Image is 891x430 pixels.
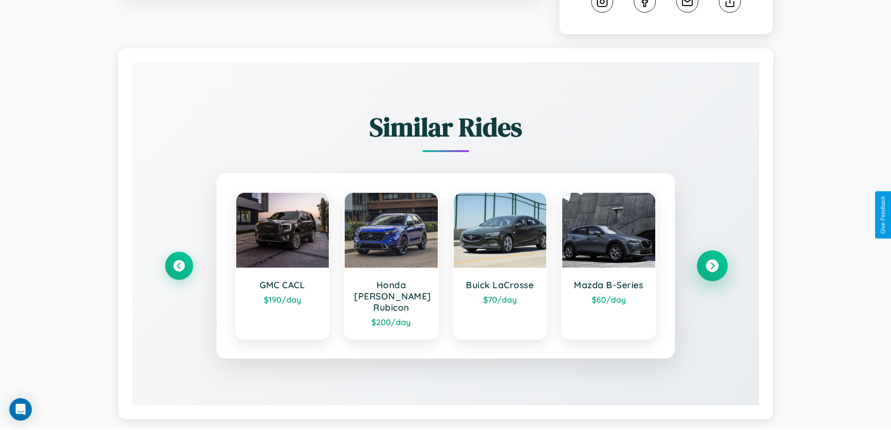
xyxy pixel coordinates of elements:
h3: Mazda B-Series [572,279,646,291]
h2: Similar Rides [165,109,726,145]
a: Honda [PERSON_NAME] Rubicon$200/day [344,192,439,340]
div: $ 200 /day [354,317,428,327]
div: Give Feedback [880,196,886,234]
a: Mazda B-Series$60/day [561,192,656,340]
div: Open Intercom Messenger [9,398,32,421]
div: $ 70 /day [463,294,537,305]
a: GMC CACL$190/day [235,192,330,340]
div: $ 190 /day [246,294,320,305]
h3: Buick LaCrosse [463,279,537,291]
h3: GMC CACL [246,279,320,291]
h3: Honda [PERSON_NAME] Rubicon [354,279,428,313]
div: $ 60 /day [572,294,646,305]
a: Buick LaCrosse$70/day [453,192,548,340]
